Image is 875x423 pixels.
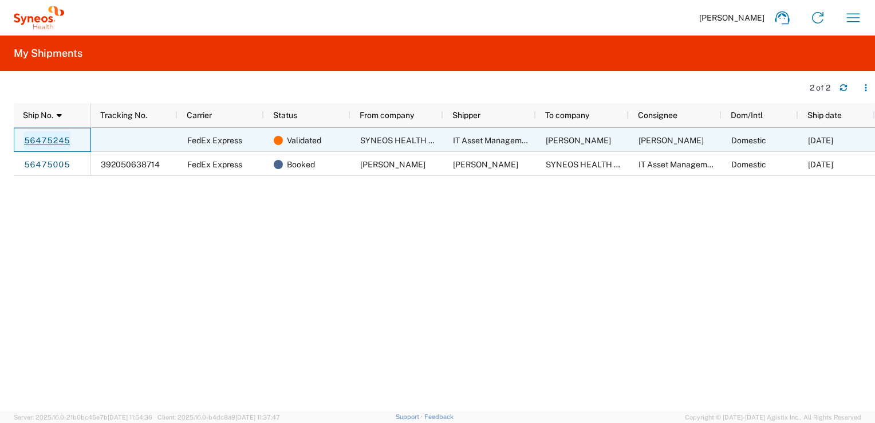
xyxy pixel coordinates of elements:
span: Booked [287,152,315,177]
span: 392050638714 [101,160,160,169]
span: Patrick Young [360,160,425,169]
span: [DATE] 11:37:47 [235,414,280,421]
a: 56475245 [23,131,70,150]
span: Ship No. [23,111,53,120]
a: Support [396,413,424,420]
span: IT Asset Management [638,160,719,169]
a: Feedback [424,413,454,420]
span: SYNEOS HEALTH LLC [360,136,443,145]
div: 2 of 2 [810,83,830,93]
span: Patrick Young [638,136,704,145]
span: IT Asset Management [453,136,534,145]
span: Dom/Intl [731,111,763,120]
span: SYNEOS HEALTH LLC [546,160,629,169]
span: Domestic [731,160,766,169]
span: Validated [287,128,321,152]
h2: My Shipments [14,46,82,60]
span: Domestic [731,136,766,145]
span: 08/20/2025 [808,136,833,145]
span: Status [273,111,297,120]
span: Ship date [807,111,842,120]
span: From company [360,111,414,120]
span: [DATE] 11:54:36 [108,414,152,421]
span: Carrier [187,111,212,120]
span: Patrick Young [453,160,518,169]
span: Copyright © [DATE]-[DATE] Agistix Inc., All Rights Reserved [685,412,861,422]
span: FedEx Express [187,160,242,169]
span: [PERSON_NAME] [699,13,764,23]
span: FedEx Express [187,136,242,145]
span: To company [545,111,589,120]
span: Client: 2025.16.0-b4dc8a9 [157,414,280,421]
span: Consignee [638,111,677,120]
span: Patrick Young [546,136,611,145]
span: Tracking No. [100,111,147,120]
span: Shipper [452,111,480,120]
span: 08/18/2025 [808,160,833,169]
span: Server: 2025.16.0-21b0bc45e7b [14,414,152,421]
a: 56475005 [23,155,70,174]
